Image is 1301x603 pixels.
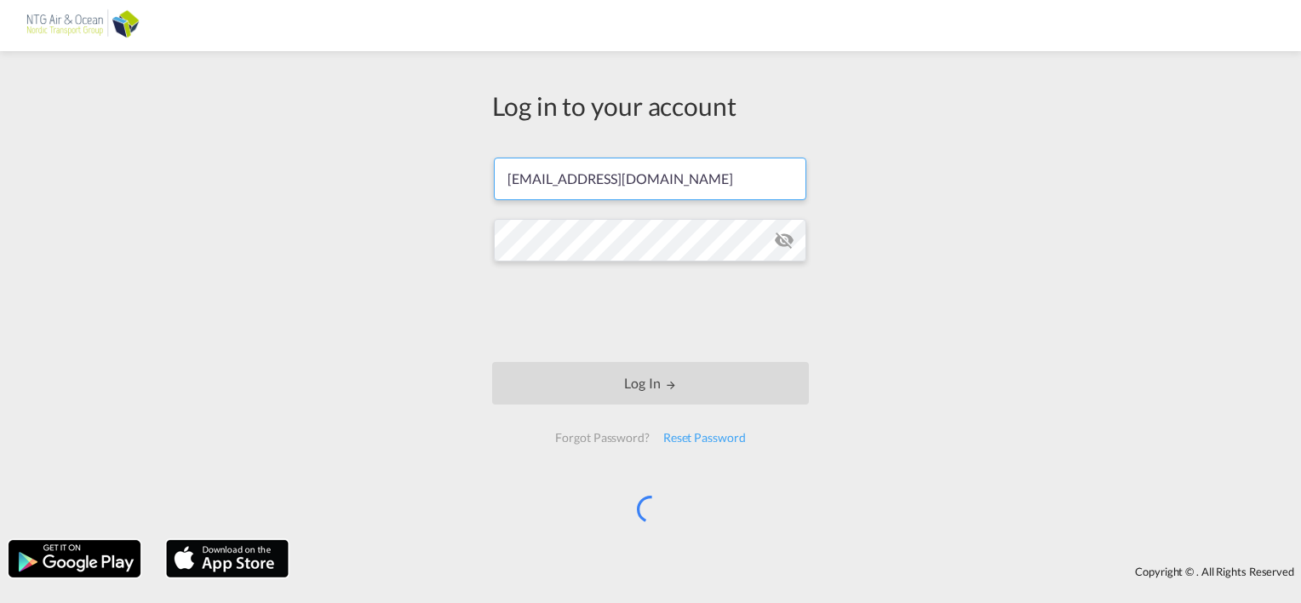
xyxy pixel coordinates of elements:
[774,230,794,250] md-icon: icon-eye-off
[656,422,753,453] div: Reset Password
[492,88,809,123] div: Log in to your account
[548,422,656,453] div: Forgot Password?
[521,279,780,345] iframe: reCAPTCHA
[164,538,290,579] img: apple.png
[7,538,142,579] img: google.png
[492,362,809,405] button: LOGIN
[297,557,1301,586] div: Copyright © . All Rights Reserved
[26,7,140,45] img: af31b1c0b01f11ecbc353f8e72265e29.png
[494,158,806,200] input: Enter email/phone number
